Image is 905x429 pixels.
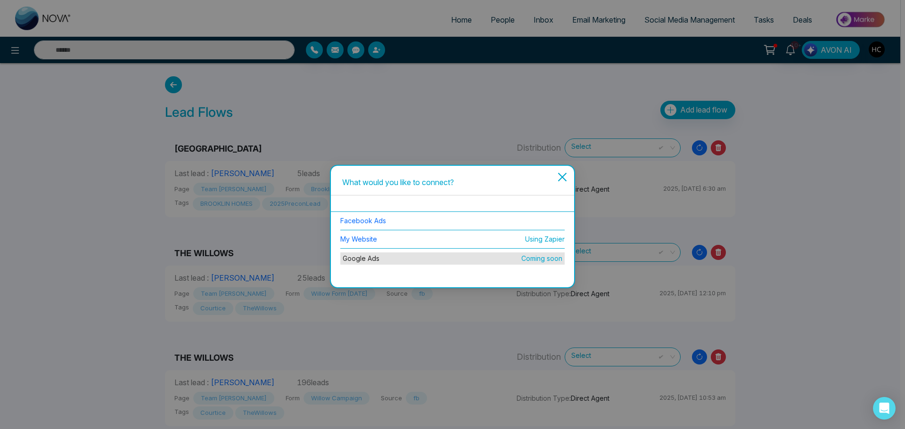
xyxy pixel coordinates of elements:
button: Close [550,166,574,199]
a: Facebook Ads [340,217,386,225]
div: What would you like to connect? [342,177,563,187]
span: close [557,171,568,183]
div: Open Intercom Messenger [873,397,896,420]
span: Using Zapier [525,234,565,244]
a: My Website [340,235,377,243]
